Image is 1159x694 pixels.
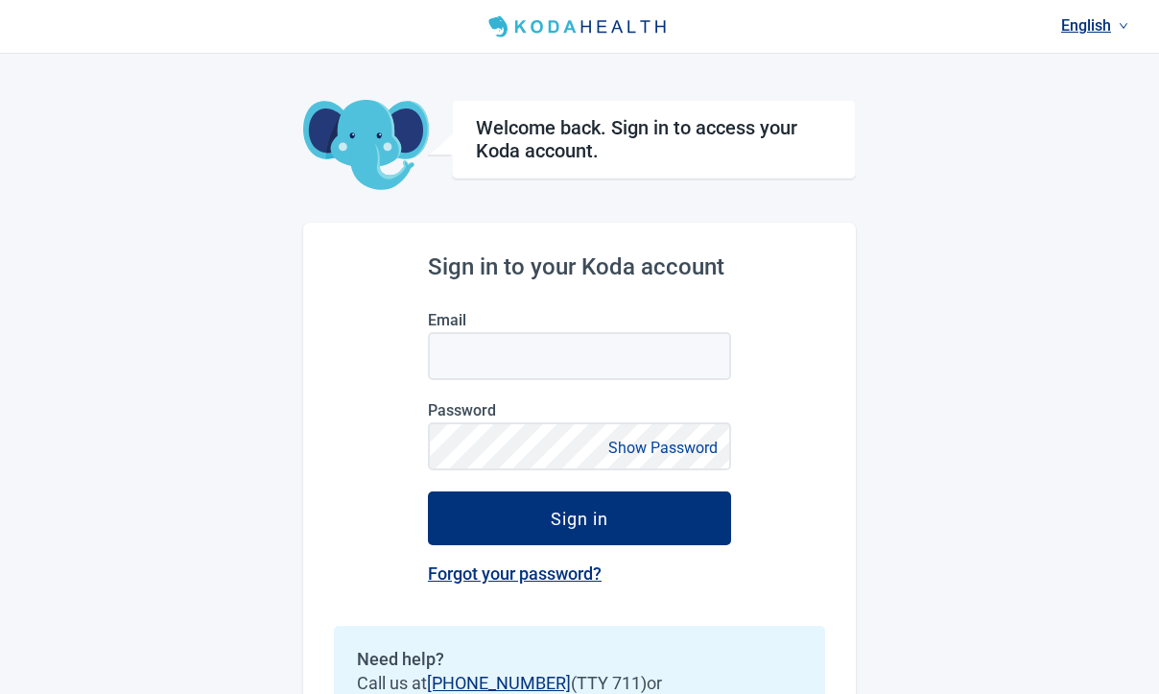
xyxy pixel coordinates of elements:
[476,116,832,162] h1: Welcome back. Sign in to access your Koda account.
[1053,10,1136,41] a: Current language: English
[428,311,731,329] label: Email
[428,401,731,419] label: Password
[427,673,571,693] a: [PHONE_NUMBER]
[357,649,802,669] h2: Need help?
[551,509,608,528] div: Sign in
[1119,21,1128,31] span: down
[357,673,802,693] span: Call us at (TTY 711) or
[428,563,602,584] a: Forgot your password?
[428,253,731,280] h2: Sign in to your Koda account
[603,435,723,461] button: Show Password
[428,491,731,545] button: Sign in
[481,12,678,42] img: Koda Health
[303,100,429,192] img: Koda Elephant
